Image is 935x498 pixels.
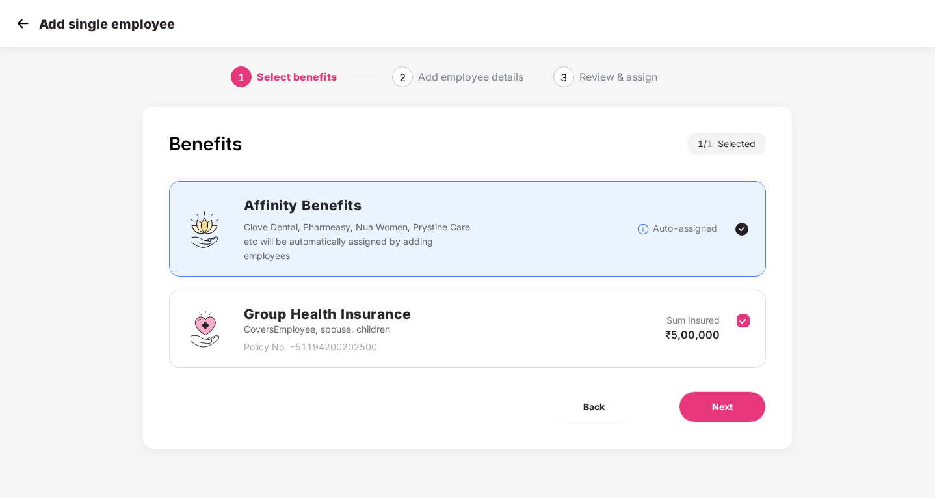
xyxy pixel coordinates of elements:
h2: Affinity Benefits [244,195,637,216]
h2: Group Health Insurance [244,303,412,325]
div: Select benefits [257,66,337,87]
span: 1 [707,138,718,149]
span: Back [583,400,605,414]
p: Sum Insured [666,313,720,327]
img: svg+xml;base64,PHN2ZyBpZD0iVGljay0yNHgyNCIgeG1sbnM9Imh0dHA6Ly93d3cudzMub3JnLzIwMDAvc3ZnIiB3aWR0aD... [734,221,750,237]
div: Review & assign [579,66,657,87]
span: 2 [399,71,406,84]
div: 1 / Selected [687,133,766,155]
img: svg+xml;base64,PHN2ZyBpZD0iR3JvdXBfSGVhbHRoX0luc3VyYW5jZSIgZGF0YS1uYW1lPSJHcm91cCBIZWFsdGggSW5zdX... [185,309,224,348]
button: Back [551,391,637,422]
span: 3 [560,71,567,84]
img: svg+xml;base64,PHN2ZyBpZD0iSW5mb18tXzMyeDMyIiBkYXRhLW5hbWU9IkluZm8gLSAzMngzMiIgeG1sbnM9Imh0dHA6Ly... [637,223,650,236]
button: Next [679,391,766,422]
div: Add employee details [418,66,523,87]
span: Next [712,400,733,414]
p: Covers Employee, spouse, children [244,322,412,337]
img: svg+xml;base64,PHN2ZyBpZD0iQWZmaW5pdHlfQmVuZWZpdHMiIGRhdGEtbmFtZT0iQWZmaW5pdHkgQmVuZWZpdHMiIHhtbG... [185,210,224,249]
p: Clove Dental, Pharmeasy, Nua Women, Prystine Care etc will be automatically assigned by adding em... [244,220,480,263]
span: 1 [238,71,244,84]
div: Benefits [169,133,242,155]
p: Add single employee [39,16,175,32]
p: Auto-assigned [653,221,717,236]
img: svg+xml;base64,PHN2ZyB4bWxucz0iaHR0cDovL3d3dy53My5vcmcvMjAwMC9zdmciIHdpZHRoPSIzMCIgaGVpZ2h0PSIzMC... [13,14,33,33]
p: Policy No. - 51194200202500 [244,340,412,354]
span: ₹5,00,000 [665,328,720,341]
